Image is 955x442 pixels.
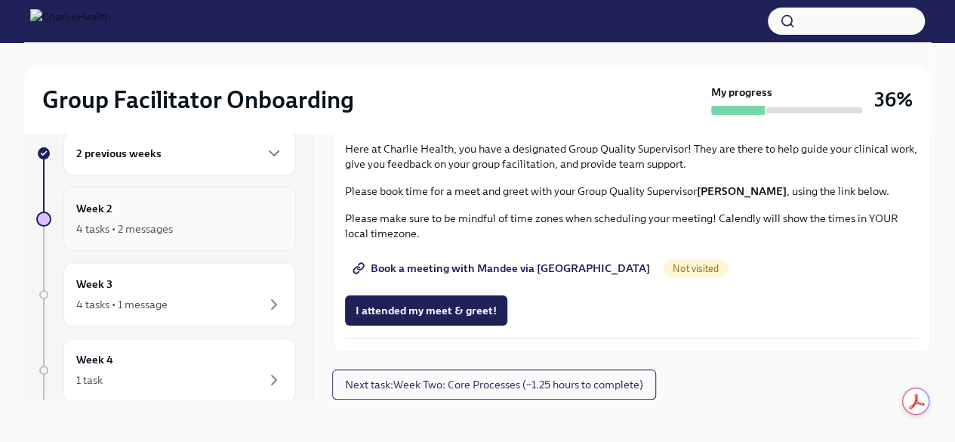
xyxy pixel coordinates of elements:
[76,351,113,368] h6: Week 4
[332,369,656,400] button: Next task:Week Two: Core Processes (~1.25 hours to complete)
[711,85,772,100] strong: My progress
[76,372,103,388] div: 1 task
[697,184,787,198] strong: [PERSON_NAME]
[76,297,168,312] div: 4 tasks • 1 message
[345,184,918,199] p: Please book time for a meet and greet with your Group Quality Supervisor , using the link below.
[345,295,507,326] button: I attended my meet & greet!
[63,131,296,175] div: 2 previous weeks
[345,141,918,172] p: Here at Charlie Health, you have a designated Group Quality Supervisor! They are there to help gu...
[874,86,913,113] h3: 36%
[36,187,296,251] a: Week 24 tasks • 2 messages
[356,261,650,276] span: Book a meeting with Mandee via [GEOGRAPHIC_DATA]
[76,276,112,292] h6: Week 3
[76,145,162,162] h6: 2 previous weeks
[36,338,296,402] a: Week 41 task
[345,253,661,283] a: Book a meeting with Mandee via [GEOGRAPHIC_DATA]
[356,303,497,318] span: I attended my meet & greet!
[30,9,110,33] img: CharlieHealth
[664,263,728,274] span: Not visited
[345,211,918,241] p: Please make sure to be mindful of time zones when scheduling your meeting! Calendly will show the...
[76,200,112,217] h6: Week 2
[76,221,173,236] div: 4 tasks • 2 messages
[42,85,354,115] h2: Group Facilitator Onboarding
[36,263,296,326] a: Week 34 tasks • 1 message
[345,377,643,392] span: Next task : Week Two: Core Processes (~1.25 hours to complete)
